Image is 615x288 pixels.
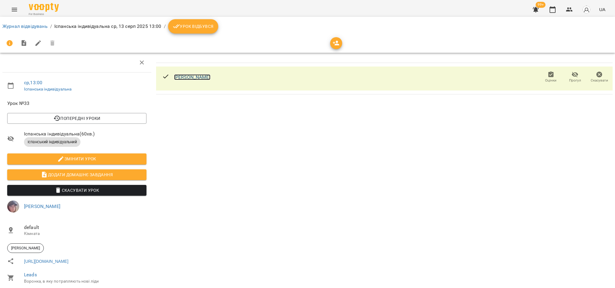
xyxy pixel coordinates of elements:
a: Журнал відвідувань [2,23,48,29]
span: [PERSON_NAME] [8,245,44,251]
button: Попередні уроки [7,113,146,124]
span: For Business [29,12,59,16]
span: Оцінки [545,78,556,83]
button: Скасувати [587,69,611,86]
span: Скасувати Урок [12,187,142,194]
button: Скасувати Урок [7,185,146,196]
span: Змінити урок [12,155,142,162]
img: Voopty Logo [29,3,59,12]
a: Leads [24,272,37,278]
img: c9ec0448b3d9a64ed7ecc1c82827b828.jpg [7,200,19,212]
img: avatar_s.png [582,5,591,14]
span: Урок відбувся [173,23,214,30]
a: [PERSON_NAME] [174,74,210,80]
p: Кімната [24,231,146,237]
nav: breadcrumb [2,19,613,34]
span: Урок №33 [7,100,146,107]
span: Скасувати [591,78,608,83]
span: Попередні уроки [12,115,142,122]
a: Іспанська індивідуальна [24,87,71,91]
span: UA [599,6,605,13]
span: 99+ [536,2,546,8]
span: Додати домашнє завдання [12,171,142,178]
button: Прогул [563,69,587,86]
button: UA [597,4,608,15]
button: Змінити урок [7,153,146,164]
button: Урок відбувся [168,19,219,34]
a: ср , 13:00 [24,80,42,85]
span: Іспанський індивідуальний [24,139,80,145]
a: [PERSON_NAME] [24,203,60,209]
p: Воронка, в яку потрапляють нові ліди [24,278,146,284]
button: Menu [7,2,22,17]
button: Додати домашнє завдання [7,169,146,180]
div: [PERSON_NAME] [7,243,44,253]
span: default [24,224,146,231]
span: Прогул [569,78,581,83]
p: Іспанська індивідуальна ср, 13 серп 2025 13:00 [54,23,161,30]
button: Оцінки [539,69,563,86]
li: / [164,23,166,30]
span: Іспанська індивідуальна ( 60 хв. ) [24,130,146,138]
li: / [50,23,52,30]
a: [URL][DOMAIN_NAME] [24,258,68,264]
